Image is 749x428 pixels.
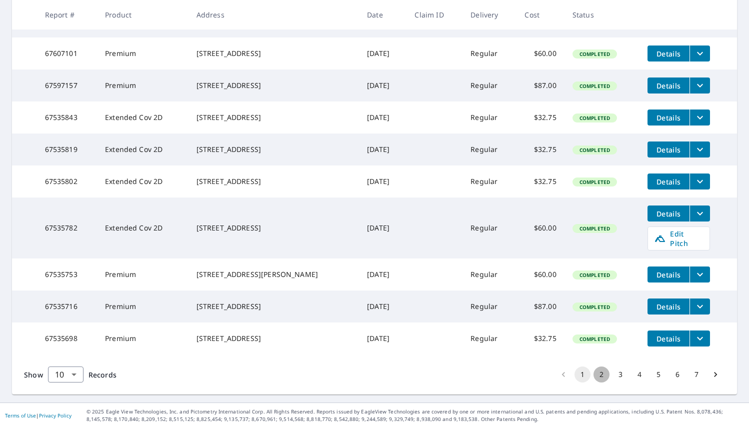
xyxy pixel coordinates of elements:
td: Regular [462,165,516,197]
span: Completed [573,114,616,121]
span: Completed [573,82,616,89]
button: detailsBtn-67597157 [647,77,689,93]
span: Details [653,81,683,90]
button: detailsBtn-67535753 [647,266,689,282]
td: 67535843 [37,101,97,133]
td: Regular [462,290,516,322]
div: [STREET_ADDRESS][PERSON_NAME] [196,269,351,279]
button: detailsBtn-67535716 [647,298,689,314]
a: Terms of Use [5,412,36,419]
button: Go to page 4 [631,366,647,382]
span: Show [24,370,43,379]
button: detailsBtn-67535843 [647,109,689,125]
td: [DATE] [359,258,406,290]
button: filesDropdownBtn-67607101 [689,45,710,61]
div: [STREET_ADDRESS] [196,176,351,186]
td: $32.75 [516,322,564,354]
td: Extended Cov 2D [97,197,188,258]
td: Extended Cov 2D [97,133,188,165]
td: 67597157 [37,69,97,101]
td: $32.75 [516,133,564,165]
button: Go to page 7 [688,366,704,382]
div: [STREET_ADDRESS] [196,80,351,90]
div: [STREET_ADDRESS] [196,48,351,58]
td: Extended Cov 2D [97,101,188,133]
button: page 1 [574,366,590,382]
td: $87.00 [516,69,564,101]
td: [DATE] [359,197,406,258]
td: Premium [97,258,188,290]
span: Details [653,177,683,186]
td: 67535819 [37,133,97,165]
span: Details [653,209,683,218]
span: Completed [573,178,616,185]
td: Regular [462,37,516,69]
button: detailsBtn-67535819 [647,141,689,157]
button: filesDropdownBtn-67535753 [689,266,710,282]
span: Details [653,302,683,311]
td: Premium [97,322,188,354]
button: detailsBtn-67607101 [647,45,689,61]
td: Regular [462,101,516,133]
span: Completed [573,303,616,310]
button: detailsBtn-67535698 [647,330,689,346]
td: Regular [462,197,516,258]
td: Premium [97,290,188,322]
button: filesDropdownBtn-67535716 [689,298,710,314]
td: 67535753 [37,258,97,290]
span: Details [653,334,683,343]
button: Go to page 3 [612,366,628,382]
span: Completed [573,146,616,153]
span: Completed [573,50,616,57]
td: $32.75 [516,101,564,133]
td: 67535716 [37,290,97,322]
button: filesDropdownBtn-67535698 [689,330,710,346]
div: [STREET_ADDRESS] [196,333,351,343]
div: 10 [48,360,83,388]
td: Extended Cov 2D [97,165,188,197]
td: [DATE] [359,165,406,197]
span: Edit Pitch [654,229,703,248]
td: [DATE] [359,133,406,165]
button: filesDropdownBtn-67597157 [689,77,710,93]
a: Edit Pitch [647,226,710,250]
td: $87.00 [516,290,564,322]
td: 67535802 [37,165,97,197]
span: Details [653,113,683,122]
td: Regular [462,322,516,354]
td: Regular [462,69,516,101]
button: Go to page 5 [650,366,666,382]
span: Details [653,49,683,58]
span: Details [653,145,683,154]
td: 67535698 [37,322,97,354]
a: Privacy Policy [39,412,71,419]
span: Completed [573,335,616,342]
button: filesDropdownBtn-67535843 [689,109,710,125]
button: filesDropdownBtn-67535802 [689,173,710,189]
button: detailsBtn-67535802 [647,173,689,189]
td: Premium [97,37,188,69]
td: 67607101 [37,37,97,69]
td: [DATE] [359,37,406,69]
td: 67535782 [37,197,97,258]
div: Show 10 records [48,366,83,382]
button: Go to next page [707,366,723,382]
div: [STREET_ADDRESS] [196,223,351,233]
p: | [5,412,71,418]
div: [STREET_ADDRESS] [196,112,351,122]
p: © 2025 Eagle View Technologies, Inc. and Pictometry International Corp. All Rights Reserved. Repo... [86,408,744,423]
td: $60.00 [516,37,564,69]
span: Completed [573,271,616,278]
span: Completed [573,225,616,232]
td: [DATE] [359,290,406,322]
td: [DATE] [359,101,406,133]
td: [DATE] [359,69,406,101]
button: Go to page 6 [669,366,685,382]
div: [STREET_ADDRESS] [196,144,351,154]
td: Regular [462,133,516,165]
td: [DATE] [359,322,406,354]
nav: pagination navigation [554,366,725,382]
td: $60.00 [516,197,564,258]
td: $32.75 [516,165,564,197]
span: Details [653,270,683,279]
